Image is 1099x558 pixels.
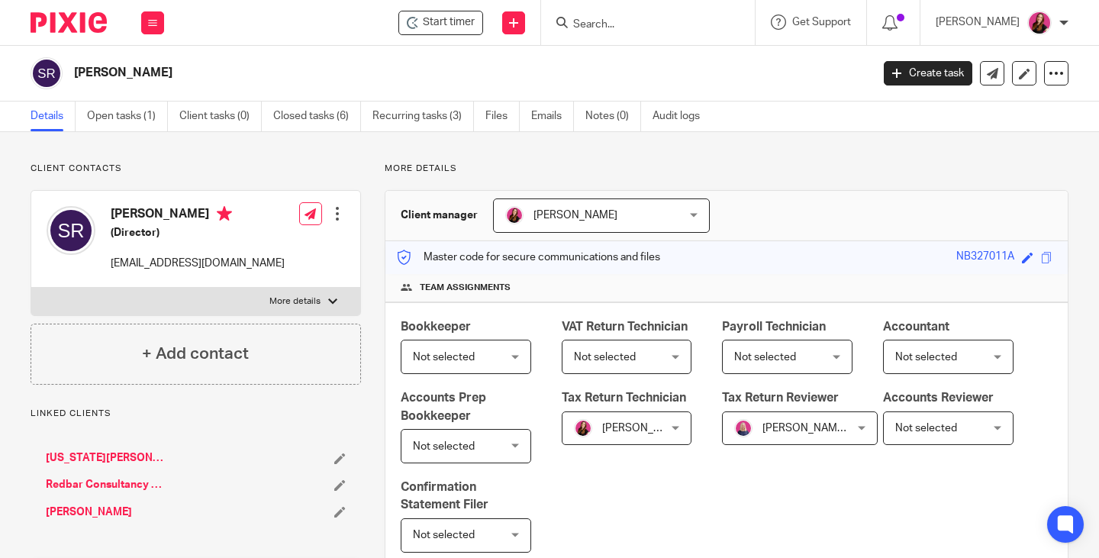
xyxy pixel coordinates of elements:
[722,392,839,404] span: Tax Return Reviewer
[585,102,641,131] a: Notes (0)
[31,12,107,33] img: Pixie
[372,102,474,131] a: Recurring tasks (3)
[31,102,76,131] a: Details
[413,441,475,452] span: Not selected
[423,15,475,31] span: Start timer
[47,206,95,255] img: svg%3E
[562,321,688,333] span: VAT Return Technician
[179,102,262,131] a: Client tasks (0)
[401,208,478,223] h3: Client manager
[413,352,475,363] span: Not selected
[31,408,361,420] p: Linked clients
[956,249,1014,266] div: NB327011A
[722,321,826,333] span: Payroll Technician
[31,57,63,89] img: svg%3E
[111,256,285,271] p: [EMAIL_ADDRESS][DOMAIN_NAME]
[46,477,166,492] a: Redbar Consultancy Ltd
[273,102,361,131] a: Closed tasks (6)
[762,423,877,434] span: [PERSON_NAME] FCCA
[74,65,704,81] h2: [PERSON_NAME]
[401,481,488,511] span: Confirmation Statement Filer
[895,423,957,434] span: Not selected
[401,321,471,333] span: Bookkeeper
[572,18,709,32] input: Search
[574,352,636,363] span: Not selected
[562,392,686,404] span: Tax Return Technician
[420,282,511,294] span: Team assignments
[1027,11,1052,35] img: 21.png
[574,419,592,437] img: 21.png
[653,102,711,131] a: Audit logs
[734,352,796,363] span: Not selected
[269,295,321,308] p: More details
[46,505,132,520] a: [PERSON_NAME]
[936,15,1020,30] p: [PERSON_NAME]
[485,102,520,131] a: Files
[217,206,232,221] i: Primary
[533,210,617,221] span: [PERSON_NAME]
[398,11,483,35] div: Steven Robson
[883,321,949,333] span: Accountant
[87,102,168,131] a: Open tasks (1)
[884,61,972,85] a: Create task
[531,102,574,131] a: Emails
[385,163,1068,175] p: More details
[413,530,475,540] span: Not selected
[602,423,686,434] span: [PERSON_NAME]
[505,206,524,224] img: 21.png
[46,450,166,466] a: [US_STATE][PERSON_NAME]
[401,392,486,421] span: Accounts Prep Bookkeeper
[111,225,285,240] h5: (Director)
[397,250,660,265] p: Master code for secure communications and files
[31,163,361,175] p: Client contacts
[883,392,994,404] span: Accounts Reviewer
[792,17,851,27] span: Get Support
[895,352,957,363] span: Not selected
[111,206,285,225] h4: [PERSON_NAME]
[142,342,249,366] h4: + Add contact
[734,419,753,437] img: Cheryl%20Sharp%20FCCA.png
